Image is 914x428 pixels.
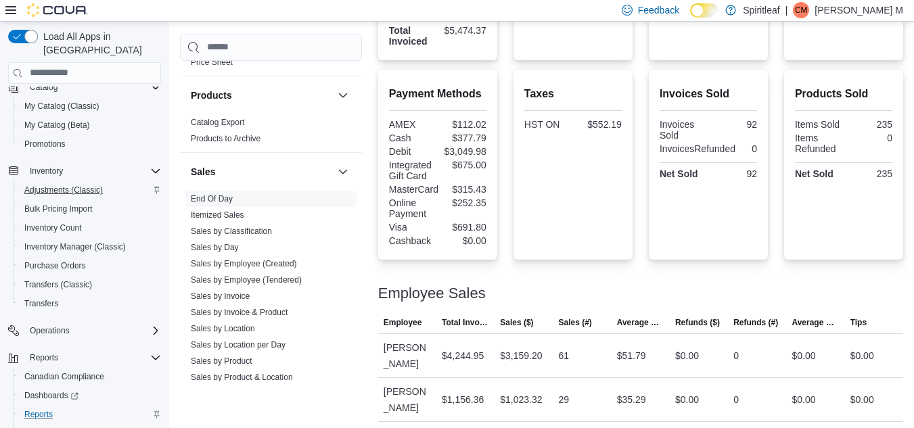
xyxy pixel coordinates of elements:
button: My Catalog (Classic) [14,97,166,116]
span: Sales by Location per Day [191,339,285,350]
button: Reports [24,350,64,366]
span: Reports [19,406,161,423]
span: Operations [30,325,70,336]
div: Items Refunded [795,133,841,154]
a: Canadian Compliance [19,368,110,385]
a: Sales by Invoice & Product [191,308,288,317]
span: Employee [384,317,422,328]
span: Catalog Export [191,117,244,128]
span: Reports [30,352,58,363]
div: $0.00 [792,348,815,364]
div: AMEX [389,119,435,130]
button: Catalog [24,79,63,95]
div: $0.00 [850,348,874,364]
span: Sales by Day [191,242,239,253]
a: Sales by Employee (Created) [191,259,297,268]
div: Pricing [180,54,362,76]
span: CM [795,2,808,18]
strong: Net Sold [660,168,698,179]
p: Spiritleaf [743,2,779,18]
button: Operations [3,321,166,340]
span: Load All Apps in [GEOGRAPHIC_DATA] [38,30,161,57]
div: 235 [846,119,892,130]
a: My Catalog (Classic) [19,98,105,114]
div: HST ON [524,119,570,130]
a: Purchase Orders [19,258,91,274]
div: 235 [846,168,892,179]
span: Dashboards [19,387,161,404]
span: Sales ($) [500,317,533,328]
div: [PERSON_NAME] [378,334,436,377]
span: Total Invoiced [442,317,489,328]
span: Inventory Count [24,222,82,233]
a: Transfers [19,295,64,312]
button: Transfers [14,294,166,313]
span: Average Sale [617,317,664,328]
button: Reports [3,348,166,367]
span: Dashboards [24,390,78,401]
p: [PERSON_NAME] M [815,2,903,18]
div: 61 [558,348,569,364]
div: $691.80 [440,222,486,233]
span: Refunds ($) [675,317,720,328]
div: Integrated Gift Card [389,160,435,181]
span: Sales by Invoice & Product [191,307,288,318]
button: Catalog [3,78,166,97]
div: 0 [741,143,757,154]
div: $0.00 [440,235,486,246]
a: Promotions [19,136,71,152]
a: Sales by Employee (Tendered) [191,275,302,285]
span: Purchase Orders [19,258,161,274]
a: Dashboards [14,386,166,405]
div: Online Payment [389,197,435,219]
a: Inventory Manager (Classic) [19,239,131,255]
button: Adjustments (Classic) [14,181,166,199]
div: $0.00 [792,391,815,408]
div: InvoicesRefunded [660,143,735,154]
span: Canadian Compliance [19,368,161,385]
span: Reports [24,409,53,420]
div: $0.00 [675,348,699,364]
div: 29 [558,391,569,408]
a: Catalog Export [191,118,244,127]
div: 92 [711,168,757,179]
div: 92 [711,119,757,130]
span: Inventory Manager (Classic) [24,241,126,252]
button: Promotions [14,135,166,153]
div: $4,244.95 [442,348,484,364]
span: Feedback [638,3,679,17]
button: Bulk Pricing Import [14,199,166,218]
span: Promotions [24,139,66,149]
div: Debit [389,146,435,157]
div: [PERSON_NAME] [378,378,436,421]
h2: Invoices Sold [660,86,757,102]
span: Sales by Product & Location [191,372,293,383]
a: Transfers (Classic) [19,277,97,293]
h3: Products [191,89,232,102]
span: Promotions [19,136,161,152]
span: Purchase Orders [24,260,86,271]
div: $1,156.36 [442,391,484,408]
a: Price Sheet [191,57,233,67]
div: $1,023.32 [500,391,542,408]
span: Transfers (Classic) [19,277,161,293]
div: $3,049.98 [440,146,486,157]
span: Bulk Pricing Import [24,204,93,214]
span: Transfers [24,298,58,309]
button: Inventory [3,162,166,181]
span: Bulk Pricing Import [19,201,161,217]
h3: Sales [191,165,216,179]
button: Sales [335,164,351,180]
div: Products [180,114,362,152]
h2: Products Sold [795,86,892,102]
a: Sales by Day [191,243,239,252]
button: Inventory [24,163,68,179]
div: $3,159.20 [500,348,542,364]
input: Dark Mode [690,3,718,18]
p: | [785,2,788,18]
a: Adjustments (Classic) [19,182,108,198]
span: Operations [24,323,161,339]
button: Canadian Compliance [14,367,166,386]
button: Purchase Orders [14,256,166,275]
a: Products to Archive [191,134,260,143]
